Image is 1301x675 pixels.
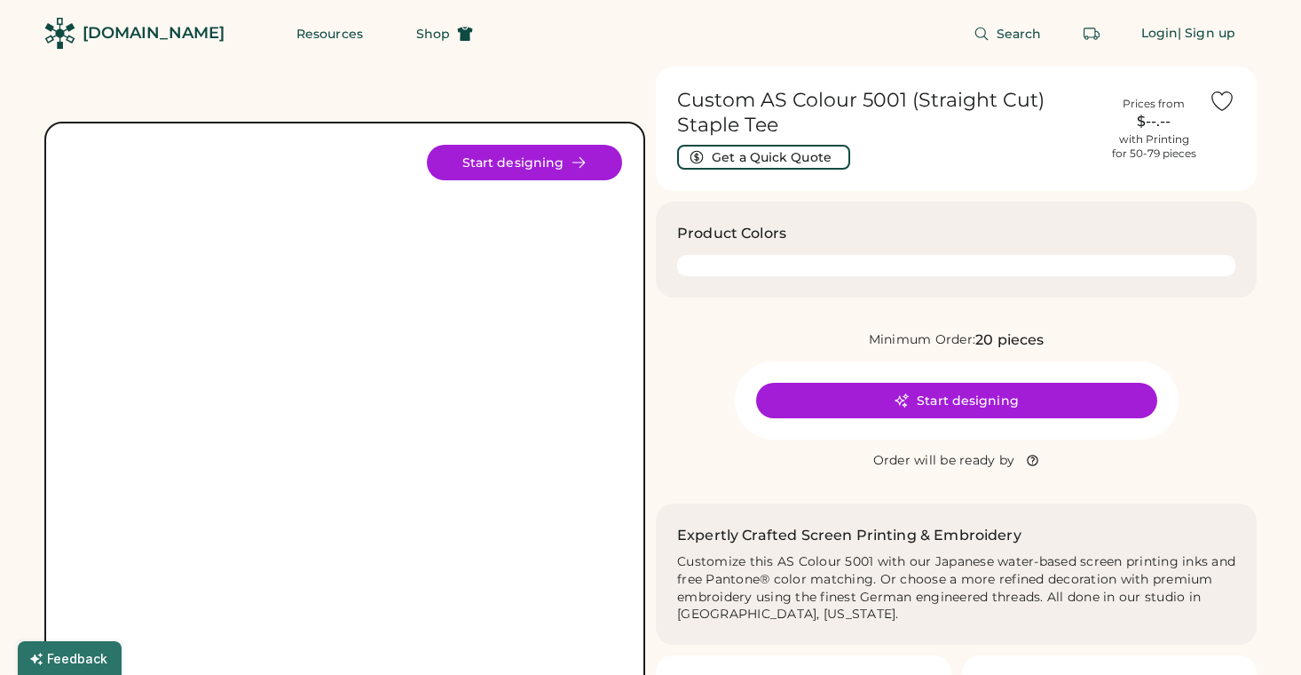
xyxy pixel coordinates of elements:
span: Search [997,28,1042,40]
div: Order will be ready by [873,452,1015,470]
h1: Custom AS Colour 5001 (Straight Cut) Staple Tee [677,88,1099,138]
h3: Product Colors [677,223,786,244]
button: Resources [275,16,384,52]
button: Get a Quick Quote [677,145,850,170]
h2: Expertly Crafted Screen Printing & Embroidery [677,525,1021,546]
div: Login [1141,25,1179,43]
button: Start designing [427,145,622,180]
div: | Sign up [1178,25,1235,43]
button: Shop [395,16,494,52]
div: Customize this AS Colour 5001 with our Japanese water-based screen printing inks and free Pantone... [677,553,1235,624]
img: Rendered Logo - Screens [44,18,75,49]
div: Prices from [1123,97,1185,111]
div: Minimum Order: [869,331,976,349]
button: Search [952,16,1063,52]
div: $--.-- [1109,111,1198,132]
div: FREE SHIPPING [645,77,798,101]
button: Start designing [756,383,1157,418]
div: 20 pieces [975,330,1044,351]
div: with Printing for 50-79 pieces [1112,132,1196,161]
span: Shop [416,28,450,40]
div: [DOMAIN_NAME] [83,22,225,44]
button: Retrieve an order [1074,16,1109,52]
